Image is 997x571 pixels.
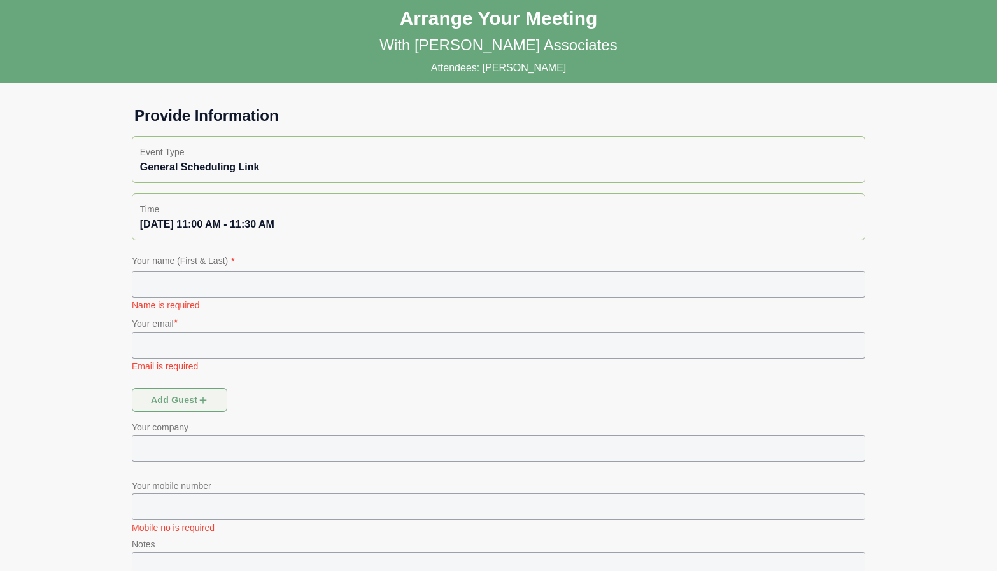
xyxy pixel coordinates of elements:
[132,537,865,552] p: Notes
[379,35,617,55] p: With [PERSON_NAME] Associates
[140,202,857,217] p: Time
[132,478,865,493] p: Your mobile number
[400,7,598,30] h1: Arrange Your Meeting
[132,299,865,312] p: Name is required
[132,388,227,412] button: Add guest
[132,360,865,373] p: Email is required
[140,217,857,232] div: [DATE] 11:00 AM - 11:30 AM
[132,314,865,332] p: Your email
[140,160,857,175] div: General Scheduling Link
[132,420,865,435] p: Your company
[140,144,857,160] p: Event Type
[124,106,873,126] h1: Provide Information
[150,388,209,412] span: Add guest
[132,253,865,271] p: Your name (First & Last)
[132,521,865,534] p: Mobile no is required
[431,60,567,76] p: Attendees: [PERSON_NAME]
